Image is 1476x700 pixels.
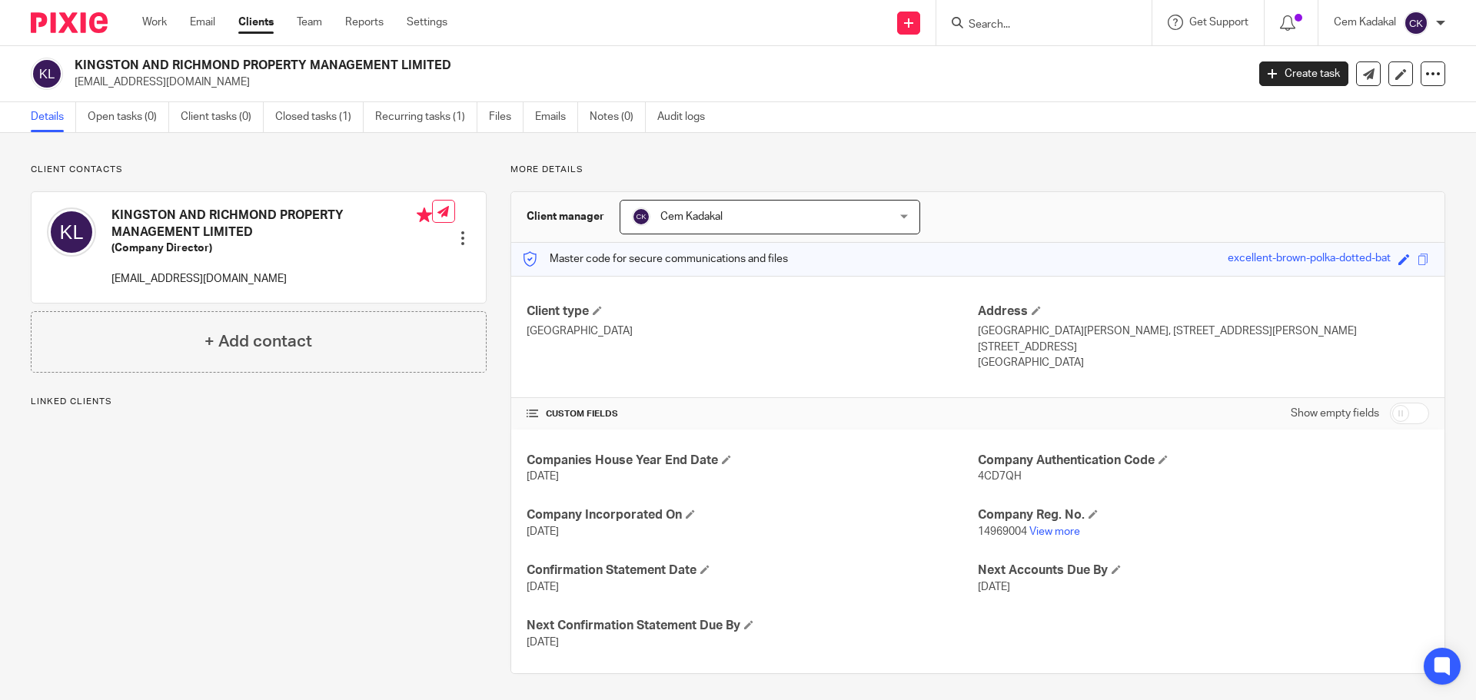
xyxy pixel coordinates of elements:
a: Emails [535,102,578,132]
span: 14969004 [978,526,1027,537]
label: Show empty fields [1291,406,1379,421]
a: Create task [1259,61,1348,86]
img: svg%3E [1404,11,1428,35]
h5: (Company Director) [111,241,432,256]
a: Recurring tasks (1) [375,102,477,132]
a: Clients [238,15,274,30]
span: Get Support [1189,17,1248,28]
p: [EMAIL_ADDRESS][DOMAIN_NAME] [75,75,1236,90]
span: [DATE] [978,582,1010,592]
h4: Companies House Year End Date [527,453,978,469]
a: Closed tasks (1) [275,102,364,132]
h4: Address [978,304,1429,320]
i: Primary [417,207,432,223]
h4: Company Authentication Code [978,453,1429,469]
span: Cem Kadakal [660,211,723,222]
a: Work [142,15,167,30]
h4: Next Accounts Due By [978,562,1429,579]
img: svg%3E [47,207,96,257]
a: Client tasks (0) [181,102,264,132]
p: Cem Kadakal [1334,15,1396,30]
a: Team [297,15,322,30]
span: [DATE] [527,526,559,537]
a: View more [1029,526,1080,537]
a: Details [31,102,76,132]
a: Audit logs [657,102,716,132]
span: [DATE] [527,582,559,592]
h4: Confirmation Statement Date [527,562,978,579]
h4: Company Incorporated On [527,507,978,523]
span: [DATE] [527,471,559,482]
h2: KINGSTON AND RICHMOND PROPERTY MANAGEMENT LIMITED [75,58,1004,74]
img: svg%3E [31,58,63,90]
p: [GEOGRAPHIC_DATA] [978,355,1429,370]
p: Linked clients [31,396,487,408]
h4: KINGSTON AND RICHMOND PROPERTY MANAGEMENT LIMITED [111,207,432,241]
h3: Client manager [527,209,604,224]
p: [GEOGRAPHIC_DATA] [527,323,978,339]
a: Files [489,102,524,132]
img: svg%3E [632,207,650,226]
h4: Company Reg. No. [978,507,1429,523]
a: Open tasks (0) [88,102,169,132]
p: More details [510,164,1445,176]
h4: CUSTOM FIELDS [527,408,978,420]
h4: Client type [527,304,978,320]
div: excellent-brown-polka-dotted-bat [1228,250,1391,268]
a: Settings [407,15,447,30]
h4: + Add contact [204,330,312,353]
span: 4CD7QH [978,471,1022,482]
p: [EMAIL_ADDRESS][DOMAIN_NAME] [111,271,432,287]
a: Reports [345,15,384,30]
p: [STREET_ADDRESS] [978,340,1429,355]
img: Pixie [31,12,108,33]
a: Email [190,15,215,30]
a: Notes (0) [590,102,646,132]
input: Search [967,18,1105,32]
p: Master code for secure communications and files [523,251,788,267]
span: [DATE] [527,637,559,648]
h4: Next Confirmation Statement Due By [527,618,978,634]
p: Client contacts [31,164,487,176]
p: [GEOGRAPHIC_DATA][PERSON_NAME], [STREET_ADDRESS][PERSON_NAME] [978,323,1429,339]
